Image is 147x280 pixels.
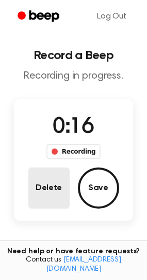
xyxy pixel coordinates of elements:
[46,144,101,159] div: Recording
[8,70,139,83] p: Recording in progress.
[8,49,139,62] h1: Record a Beep
[28,167,70,209] button: Delete Audio Record
[46,256,121,273] a: [EMAIL_ADDRESS][DOMAIN_NAME]
[53,117,94,138] span: 0:16
[78,167,119,209] button: Save Audio Record
[6,256,141,274] span: Contact us
[87,4,137,29] a: Log Out
[10,7,69,27] a: Beep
